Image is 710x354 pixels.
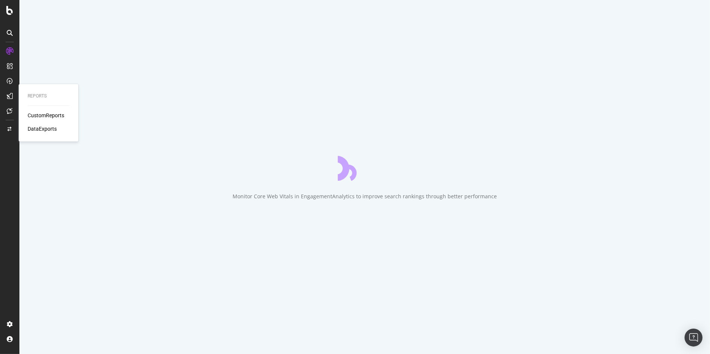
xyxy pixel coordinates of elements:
[685,329,703,347] div: Open Intercom Messenger
[28,125,57,133] a: DataExports
[28,93,69,99] div: Reports
[233,193,497,200] div: Monitor Core Web Vitals in EngagementAnalytics to improve search rankings through better performance
[338,154,392,181] div: animation
[28,112,64,119] a: CustomReports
